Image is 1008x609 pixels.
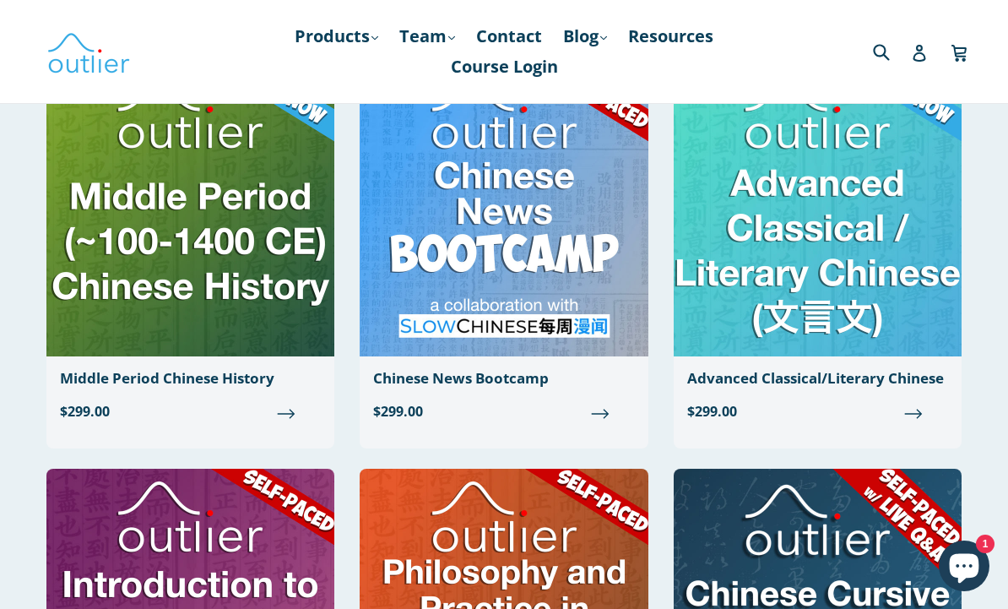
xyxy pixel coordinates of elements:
[286,21,387,52] a: Products
[674,65,962,356] img: Advanced Classical/Literary Chinese
[360,65,648,434] a: Chinese News Bootcamp $299.00
[60,370,321,387] div: Middle Period Chinese History
[373,370,634,387] div: Chinese News Bootcamp
[468,21,550,52] a: Contact
[46,65,334,356] img: Middle Period Chinese History
[555,21,615,52] a: Blog
[687,370,948,387] div: Advanced Classical/Literary Chinese
[360,65,648,356] img: Chinese News Bootcamp
[46,65,334,434] a: Middle Period Chinese History $299.00
[934,541,994,595] inbox-online-store-chat: Shopify online store chat
[46,27,131,76] img: Outlier Linguistics
[391,21,463,52] a: Team
[687,401,948,421] span: $299.00
[620,21,722,52] a: Resources
[60,401,321,421] span: $299.00
[442,52,566,82] a: Course Login
[869,34,915,68] input: Search
[674,65,962,434] a: Advanced Classical/Literary Chinese $299.00
[373,401,634,421] span: $299.00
